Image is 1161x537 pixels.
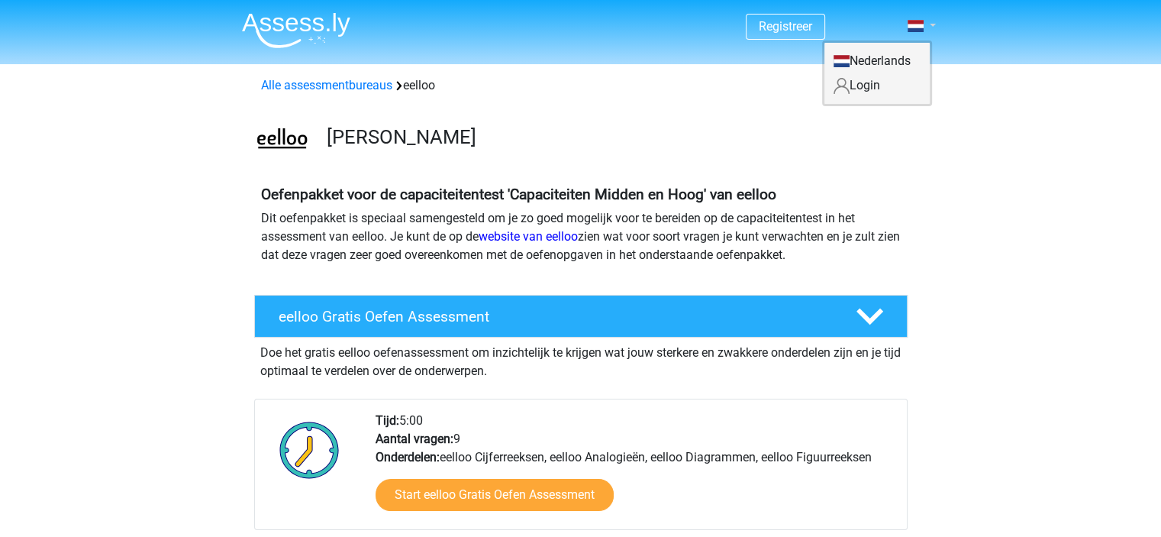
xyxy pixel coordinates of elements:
[759,19,812,34] a: Registreer
[261,209,901,264] p: Dit oefenpakket is speciaal samengesteld om je zo goed mogelijk voor te bereiden op de capaciteit...
[376,479,614,511] a: Start eelloo Gratis Oefen Assessment
[824,49,930,73] a: Nederlands
[261,78,392,92] a: Alle assessmentbureaus
[376,432,453,446] b: Aantal vragen:
[255,76,907,95] div: eelloo
[327,125,895,149] h3: [PERSON_NAME]
[479,229,578,244] a: website van eelloo
[242,12,350,48] img: Assessly
[255,113,309,167] img: eelloo.png
[254,338,908,380] div: Doe het gratis eelloo oefenassessment om inzichtelijk te krijgen wat jouw sterkere en zwakkere on...
[364,412,906,529] div: 5:00 9 eelloo Cijferreeksen, eelloo Analogieën, eelloo Diagrammen, eelloo Figuurreeksen
[261,186,776,203] b: Oefenpakket voor de capaciteitentest 'Capaciteiten Midden en Hoog' van eelloo
[248,295,914,338] a: eelloo Gratis Oefen Assessment
[376,450,440,464] b: Onderdelen:
[376,413,399,428] b: Tijd:
[824,73,930,98] a: Login
[271,412,348,488] img: Klok
[279,308,831,325] h4: eelloo Gratis Oefen Assessment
